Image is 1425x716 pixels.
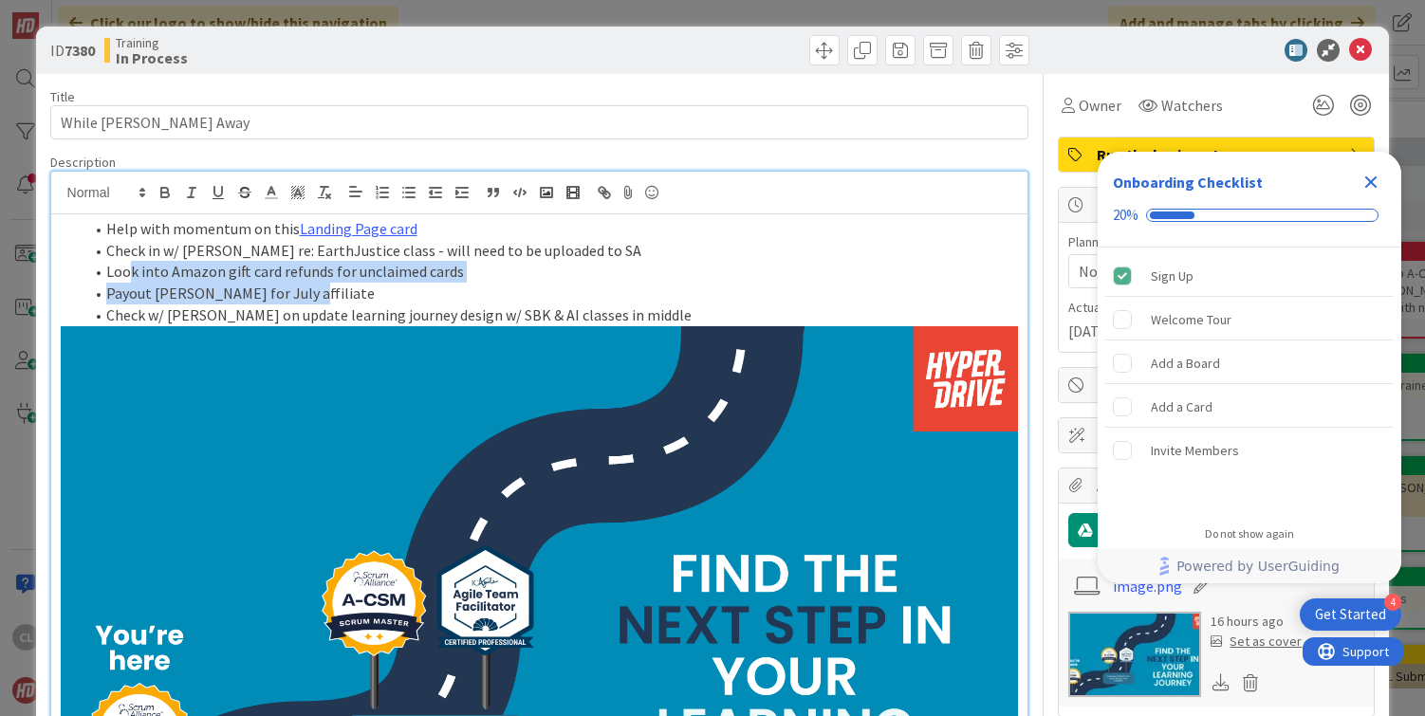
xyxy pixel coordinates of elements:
[1079,94,1121,117] span: Owner
[1211,612,1302,632] div: 16 hours ago
[1105,299,1394,340] div: Welcome Tour is incomplete.
[1098,549,1401,583] div: Footer
[65,41,95,60] b: 7380
[1113,575,1182,597] a: image.png
[1211,632,1302,652] div: Set as cover
[1097,143,1340,166] span: Run the business!
[1151,308,1231,331] div: Welcome Tour
[1105,255,1394,297] div: Sign Up is complete.
[1356,167,1386,197] div: Close Checklist
[1105,386,1394,428] div: Add a Card is incomplete.
[1105,430,1394,471] div: Invite Members is incomplete.
[1211,670,1231,695] div: Download
[1176,555,1340,578] span: Powered by UserGuiding
[83,240,1019,262] li: Check in w/ [PERSON_NAME] re: EarthJustice class - will need to be uploaded to SA
[83,283,1019,304] li: Payout [PERSON_NAME] for July affiliate
[116,35,188,50] span: Training
[1068,298,1364,318] span: Actual Dates
[1151,395,1212,418] div: Add a Card
[83,218,1019,240] li: Help with momentum on this
[1315,605,1386,624] div: Get Started
[40,3,86,26] span: Support
[50,39,95,62] span: ID
[50,154,116,171] span: Description
[1113,171,1263,193] div: Onboarding Checklist
[83,261,1019,283] li: Look into Amazon gift card refunds for unclaimed cards
[1300,598,1401,631] div: Open Get Started checklist, remaining modules: 4
[1068,232,1364,252] span: Planned Dates
[1098,248,1401,514] div: Checklist items
[1098,152,1401,583] div: Checklist Container
[1107,549,1392,583] a: Powered by UserGuiding
[1151,265,1194,287] div: Sign Up
[50,88,75,105] label: Title
[1079,260,1129,283] span: Not Set
[83,304,1019,326] li: Check w/ [PERSON_NAME] on update learning journey design w/ SBK & AI classes in middle
[1384,594,1401,611] div: 4
[1151,439,1239,462] div: Invite Members
[1113,207,1386,224] div: Checklist progress: 20%
[50,105,1029,139] input: type card name here...
[300,219,417,238] a: Landing Page card
[1151,352,1220,375] div: Add a Board
[1113,207,1138,224] div: 20%
[1068,320,1114,342] span: [DATE]
[116,50,188,65] b: In Process
[1161,94,1223,117] span: Watchers
[1205,526,1294,542] div: Do not show again
[1105,342,1394,384] div: Add a Board is incomplete.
